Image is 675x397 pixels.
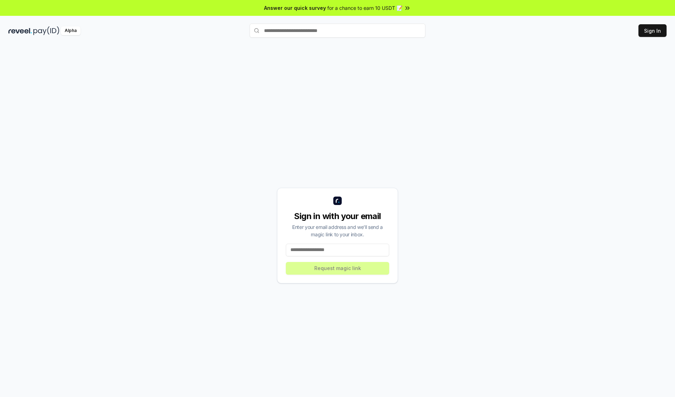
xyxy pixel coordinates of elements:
img: pay_id [33,26,59,35]
div: Sign in with your email [286,211,389,222]
span: Answer our quick survey [264,4,326,12]
img: reveel_dark [8,26,32,35]
img: logo_small [333,197,342,205]
span: for a chance to earn 10 USDT 📝 [327,4,403,12]
div: Alpha [61,26,81,35]
button: Sign In [638,24,667,37]
div: Enter your email address and we’ll send a magic link to your inbox. [286,223,389,238]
